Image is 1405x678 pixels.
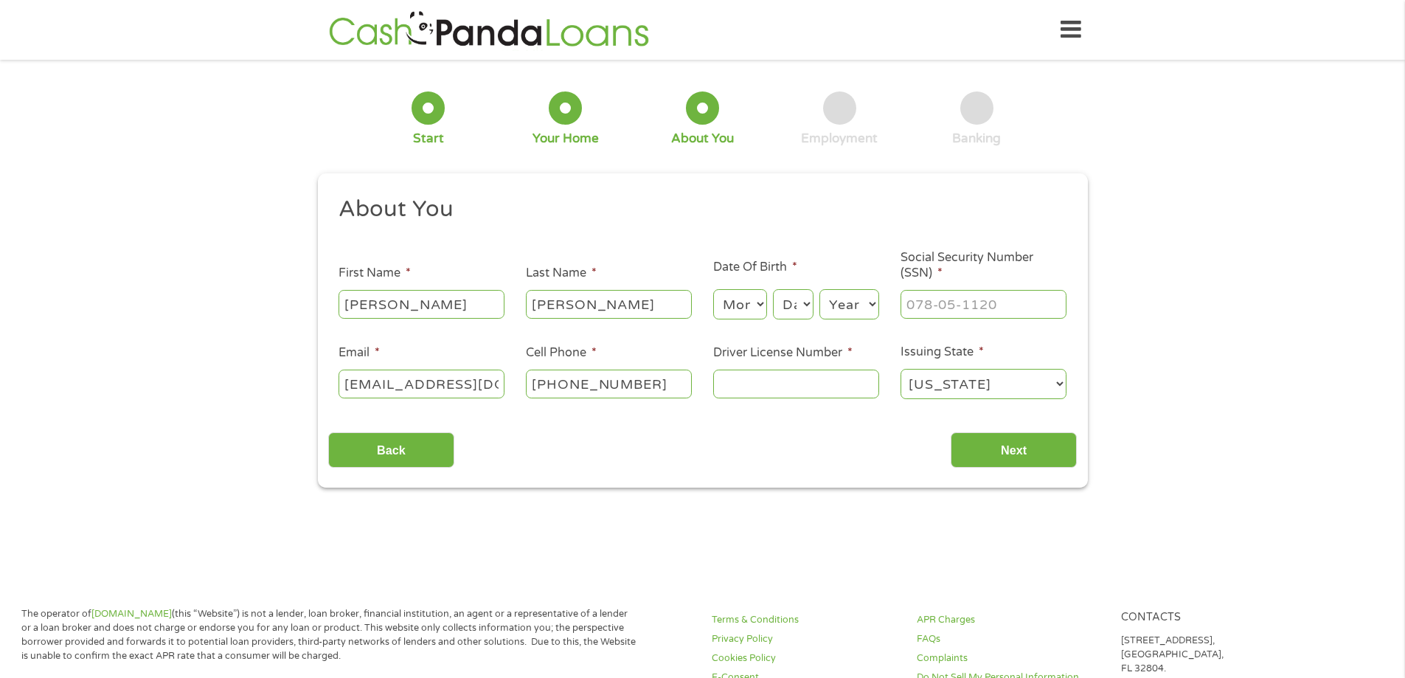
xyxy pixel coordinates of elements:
[532,131,599,147] div: Your Home
[952,131,1001,147] div: Banking
[917,613,1104,627] a: APR Charges
[901,345,984,360] label: Issuing State
[917,651,1104,665] a: Complaints
[526,345,597,361] label: Cell Phone
[413,131,444,147] div: Start
[526,290,692,318] input: Smith
[325,9,653,51] img: GetLoanNow Logo
[917,632,1104,646] a: FAQs
[526,266,597,281] label: Last Name
[671,131,734,147] div: About You
[526,370,692,398] input: (541) 754-3010
[901,250,1066,281] label: Social Security Number (SSN)
[713,260,797,275] label: Date Of Birth
[339,290,504,318] input: John
[339,345,380,361] label: Email
[713,345,853,361] label: Driver License Number
[712,613,899,627] a: Terms & Conditions
[91,608,172,620] a: [DOMAIN_NAME]
[901,290,1066,318] input: 078-05-1120
[21,607,636,663] p: The operator of (this “Website”) is not a lender, loan broker, financial institution, an agent or...
[339,195,1055,224] h2: About You
[339,370,504,398] input: john@gmail.com
[339,266,411,281] label: First Name
[801,131,878,147] div: Employment
[951,432,1077,468] input: Next
[712,632,899,646] a: Privacy Policy
[1121,634,1308,676] p: [STREET_ADDRESS], [GEOGRAPHIC_DATA], FL 32804.
[1121,611,1308,625] h4: Contacts
[712,651,899,665] a: Cookies Policy
[328,432,454,468] input: Back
